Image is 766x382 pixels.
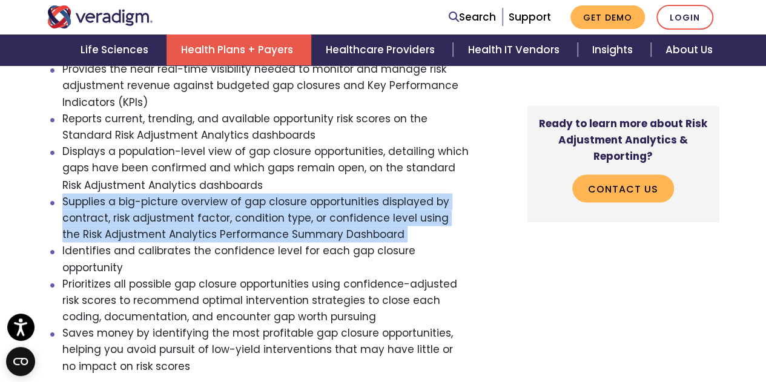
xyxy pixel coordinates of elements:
li: Reports current, trending, and available opportunity risk scores on the Standard Risk Adjustment ... [62,111,469,143]
li: Saves money by identifying the most profitable gap closure opportunities, helping you avoid pursu... [62,324,469,374]
li: Supplies a big-picture overview of gap closure opportunities displayed by contract, risk adjustme... [62,193,469,243]
a: Life Sciences [66,35,167,65]
a: Search [449,9,496,25]
a: Get Demo [570,5,645,29]
a: Insights [578,35,651,65]
li: Provides the near real-time visibility needed to monitor and manage risk adjustment revenue again... [62,61,469,111]
button: Open CMP widget [6,347,35,376]
strong: Ready to learn more about Risk Adjustment Analytics & Reporting? [539,116,707,163]
a: Health IT Vendors [453,35,577,65]
iframe: Drift Chat Widget [533,295,751,367]
li: Displays a population-level view of gap closure opportunities, detailing which gaps have been con... [62,143,469,193]
img: Veradigm logo [47,5,153,28]
a: Healthcare Providers [311,35,453,65]
a: About Us [651,35,727,65]
a: Login [656,5,713,30]
li: Prioritizes all possible gap closure opportunities using confidence-adjusted risk scores to recom... [62,275,469,325]
a: Health Plans + Payers [167,35,311,65]
a: Contact Us [572,175,674,203]
a: Support [509,10,551,24]
li: Identifies and calibrates the confidence level for each gap closure opportunity [62,242,469,275]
